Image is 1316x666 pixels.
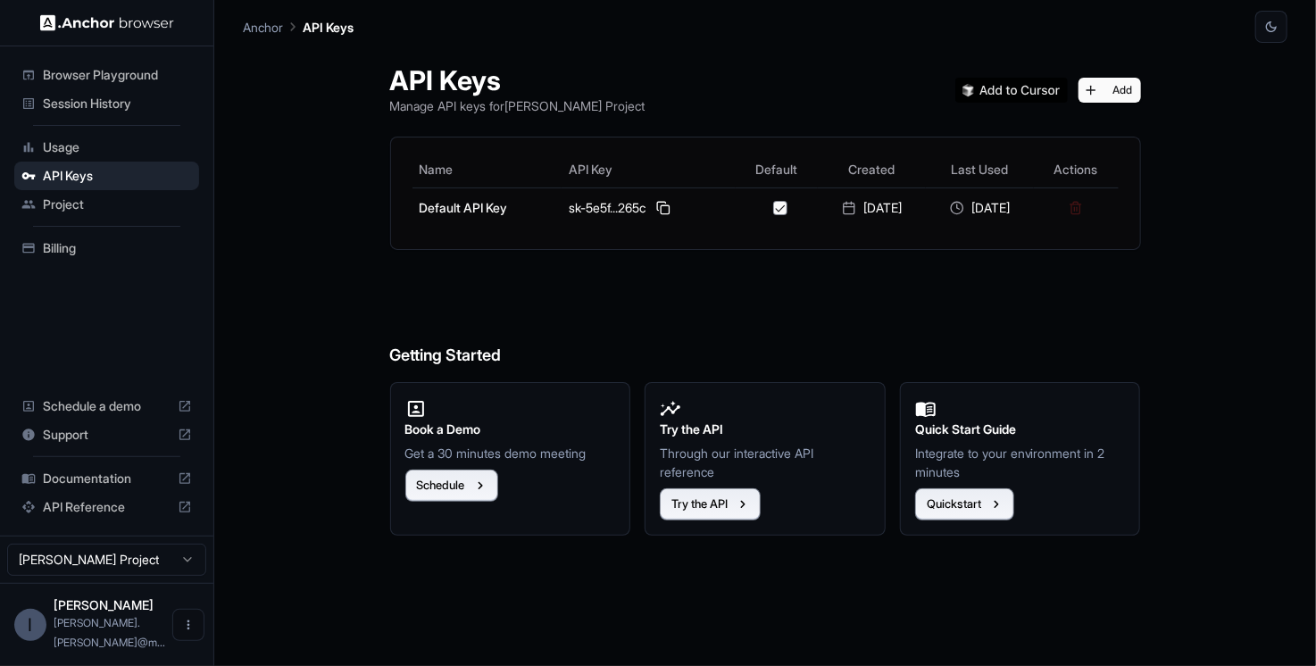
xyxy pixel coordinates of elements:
[818,152,926,187] th: Created
[569,197,729,219] div: sk-5e5f...265c
[43,470,171,487] span: Documentation
[1034,152,1119,187] th: Actions
[660,444,870,481] p: Through our interactive API reference
[243,17,354,37] nav: breadcrumb
[43,426,171,444] span: Support
[405,420,616,439] h2: Book a Demo
[14,162,199,190] div: API Keys
[660,488,761,520] button: Try the API
[40,14,174,31] img: Anchor Logo
[14,234,199,262] div: Billing
[14,61,199,89] div: Browser Playground
[653,197,674,219] button: Copy API key
[43,167,192,185] span: API Keys
[43,66,192,84] span: Browser Playground
[405,444,616,462] p: Get a 30 minutes demo meeting
[172,609,204,641] button: Open menu
[915,420,1126,439] h2: Quick Start Guide
[926,152,1034,187] th: Last Used
[43,196,192,213] span: Project
[14,392,199,420] div: Schedule a demo
[1079,78,1141,103] button: Add
[390,96,646,115] p: Manage API keys for [PERSON_NAME] Project
[933,199,1027,217] div: [DATE]
[412,152,562,187] th: Name
[243,18,283,37] p: Anchor
[915,444,1126,481] p: Integrate to your environment in 2 minutes
[43,95,192,112] span: Session History
[54,597,154,612] span: Ivan Sanchez
[14,133,199,162] div: Usage
[660,420,870,439] h2: Try the API
[14,89,199,118] div: Session History
[14,609,46,641] div: I
[955,78,1068,103] img: Add anchorbrowser MCP server to Cursor
[14,190,199,219] div: Project
[14,420,199,449] div: Support
[825,199,919,217] div: [DATE]
[390,271,1141,369] h6: Getting Started
[405,470,498,502] button: Schedule
[14,493,199,521] div: API Reference
[54,616,165,649] span: ivan.sanchez@medtrainer.com
[736,152,818,187] th: Default
[43,138,192,156] span: Usage
[303,18,354,37] p: API Keys
[412,187,562,228] td: Default API Key
[390,64,646,96] h1: API Keys
[43,397,171,415] span: Schedule a demo
[562,152,736,187] th: API Key
[43,498,171,516] span: API Reference
[43,239,192,257] span: Billing
[14,464,199,493] div: Documentation
[915,488,1014,520] button: Quickstart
